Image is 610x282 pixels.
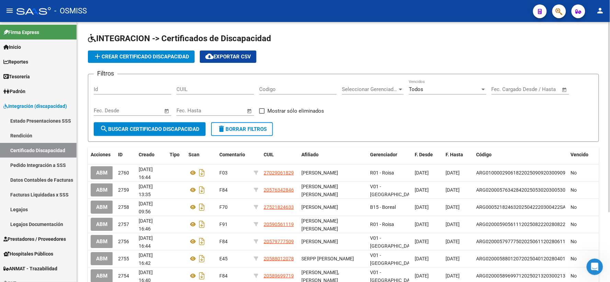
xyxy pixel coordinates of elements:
[93,54,189,60] span: Crear Certificado Discapacidad
[476,204,577,210] span: ARG000521824632025042220300422SAL123
[219,222,228,227] span: F91
[96,273,107,279] span: ABM
[446,239,460,244] span: [DATE]
[33,3,42,8] h1: Fin
[370,204,396,210] span: B15 - Boreal
[96,187,107,193] span: ABM
[205,54,251,60] span: Exportar CSV
[301,239,338,244] span: [PERSON_NAME]
[446,222,460,227] span: [DATE]
[415,170,429,176] span: [DATE]
[415,187,429,193] span: [DATE]
[115,147,136,162] datatable-header-cell: ID
[22,225,27,230] button: Selector de gif
[118,239,129,244] span: 2756
[96,170,107,176] span: ABM
[219,170,228,176] span: F03
[299,147,367,162] datatable-header-cell: Afiliado
[370,235,416,249] span: V01 - [GEOGRAPHIC_DATA]
[446,273,460,279] span: [DATE]
[301,218,338,232] span: [PERSON_NAME] [PERSON_NAME]
[6,211,131,222] textarea: Escribe un mensaje...
[301,170,338,176] span: [PERSON_NAME]
[11,225,16,230] button: Selector de emoji
[412,147,443,162] datatable-header-cell: F. Desde
[91,252,113,265] button: ABM
[91,235,113,248] button: ABM
[492,86,519,92] input: Fecha inicio
[16,118,107,131] li: Luego deberá arrastrar los archivos de las facturas.
[188,152,199,157] span: Scan
[33,225,38,230] button: Adjuntar un archivo
[561,86,569,94] button: Open calendar
[446,170,460,176] span: [DATE]
[3,29,39,36] span: Firma Express
[217,125,226,133] mat-icon: delete
[16,133,107,145] li: Luego hacer clic en "Crear comprobantes"
[118,222,129,227] span: 2757
[197,270,206,281] i: Descargar documento
[176,108,204,114] input: Fecha inicio
[219,239,228,244] span: F84
[120,4,133,16] div: Cerrar
[446,204,460,210] span: [DATE]
[571,187,577,193] span: No
[200,50,256,63] button: Exportar CSV
[219,187,228,193] span: F84
[264,273,294,279] span: 20589699719
[139,184,153,197] span: [DATE] 13:35
[91,152,111,157] span: Acciones
[94,108,122,114] input: Fecha inicio
[4,4,18,17] button: go back
[16,110,107,116] li: Presionar "elegir archivos"
[91,183,113,196] button: ABM
[100,125,108,133] mat-icon: search
[167,147,186,162] datatable-header-cell: Tipo
[16,70,107,108] li: En la nueva ventana que se abre deberá seleccionar el área de destino que le asignará a dichas fa...
[118,204,129,210] span: 2758
[301,256,354,261] span: SERPP [PERSON_NAME]
[91,166,113,179] button: ABM
[139,235,153,249] span: [DATE] 16:44
[415,222,429,227] span: [DATE]
[197,236,206,247] i: Descargar documento
[3,250,53,258] span: Hospitales Públicos
[11,21,107,41] div: Para realizar la carga masiva de facturación debe realizar los siguientes pasos:
[446,187,460,193] span: [DATE]
[118,152,123,157] span: ID
[476,222,583,227] span: ARG02000590561112025082220280822BUE342
[211,122,273,136] button: Borrar Filtros
[587,259,603,275] iframe: Intercom live chat
[264,239,294,244] span: 20579777509
[571,273,577,279] span: No
[571,239,577,244] span: No
[139,218,153,232] span: [DATE] 16:46
[139,167,153,180] span: [DATE] 16:44
[136,147,167,162] datatable-header-cell: Creado
[91,201,113,213] button: ABM
[20,5,31,16] img: Profile image for Fin
[568,147,599,162] datatable-header-cell: Vencido
[415,204,429,210] span: [DATE]
[94,69,117,78] h3: Filtros
[118,187,129,193] span: 2759
[3,102,67,110] span: Integración (discapacidad)
[5,16,132,237] div: Soporte dice…
[415,256,429,261] span: [DATE]
[88,50,195,63] button: Crear Certificado Discapacidad
[367,147,412,162] datatable-header-cell: Gerenciador
[370,184,416,197] span: V01 - [GEOGRAPHIC_DATA]
[370,170,394,176] span: R01 - Roisa
[476,170,566,176] span: ARG01000029061822025090920300909
[93,52,102,60] mat-icon: add
[476,256,583,261] span: ARG02000588012072025040120280401BUE370
[476,239,586,244] span: ARG020005797775020250611202806111BUE312
[217,147,251,162] datatable-header-cell: Comentario
[96,239,107,245] span: ABM
[197,184,206,195] i: Descargar documento
[571,256,577,261] span: No
[446,152,463,157] span: F. Hasta
[3,235,66,243] span: Prestadores / Proveedores
[3,88,25,95] span: Padrón
[118,222,129,233] button: Enviar un mensaje…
